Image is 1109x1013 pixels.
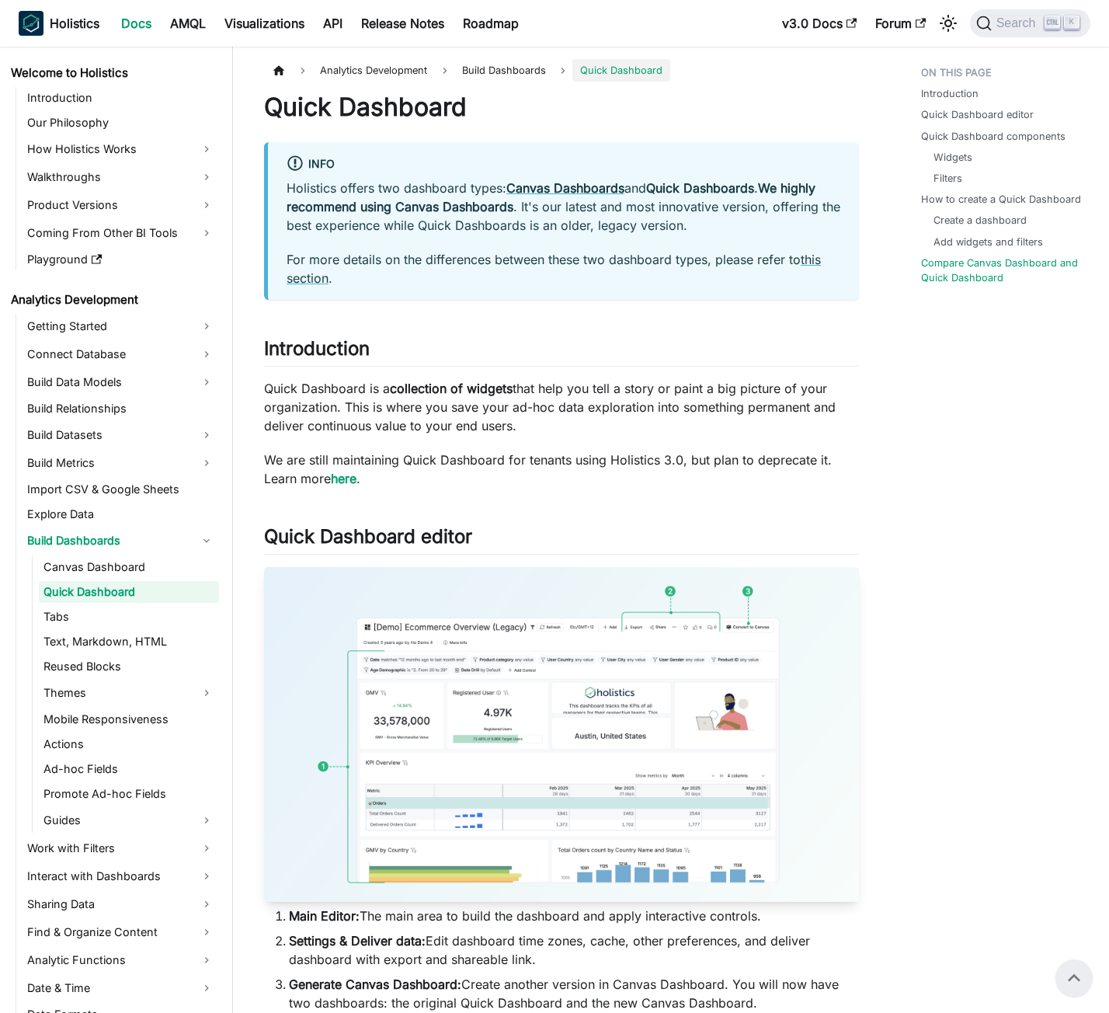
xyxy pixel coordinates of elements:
img: Holistics [19,11,43,36]
a: Ad-hoc Fields [39,758,219,780]
button: Switch between dark and light mode (currently light mode) [936,11,961,36]
kbd: K [1064,16,1079,30]
a: Actions [39,733,219,755]
a: Analytic Functions [23,948,219,973]
a: How Holistics Works [23,137,219,162]
a: Canvas Dashboard [39,556,219,578]
a: HolisticsHolistics [19,11,99,36]
a: Guides [39,808,219,833]
a: AMQL [161,11,215,36]
a: Date & Time [23,976,219,1001]
b: Holistics [50,14,99,33]
a: v3.0 Docs [773,11,866,36]
a: Text, Markdown, HTML [39,631,219,653]
a: Playground [23,249,219,270]
p: We are still maintaining Quick Dashboard for tenants using Holistics 3.0, but plan to deprecate i... [264,451,859,488]
a: Work with Filters [23,836,219,861]
span: Search [992,16,1045,30]
a: Build Dashboards [23,528,219,553]
a: Themes [39,681,219,705]
a: Add widgets and filters [933,235,1043,249]
a: Interact with Dashboards [23,864,219,889]
a: Release Notes [352,11,454,36]
strong: Main Editor: [289,908,360,924]
a: Build Metrics [23,451,219,475]
span: Analytics Development [312,59,435,82]
span: Quick Dashboard [572,59,670,82]
a: Roadmap [454,11,528,36]
a: Getting Started [23,314,219,339]
a: Find & Organize Content [23,920,219,945]
button: Scroll back to top [1055,959,1093,997]
a: Forum [866,11,935,36]
a: Quick Dashboard editor [921,107,1034,122]
a: Create a dashboard [933,213,1027,228]
nav: Breadcrumbs [264,59,859,82]
a: Widgets [933,150,972,165]
a: Sharing Data [23,892,219,917]
a: Build Relationships [23,398,219,419]
li: Edit dashboard time zones, cache, other preferences, and deliver dashboard with export and sharea... [289,931,859,969]
a: Our Philosophy [23,112,219,134]
a: Home page [264,59,294,82]
a: Canvas Dashboards [506,180,624,196]
a: Introduction [921,86,979,101]
p: For more details on the differences between these two dashboard types, please refer to . [287,250,840,287]
a: Build Data Models [23,370,219,395]
a: Analytics Development [6,289,219,311]
strong: Generate Canvas Dashboard: [289,976,461,992]
a: How to create a Quick Dashboard [921,192,1081,207]
a: Docs [112,11,161,36]
span: Build Dashboards [454,59,554,82]
p: Quick Dashboard is a that help you tell a story or paint a big picture of your organization. This... [264,379,859,435]
a: Walkthroughs [23,165,219,190]
a: Tabs [39,606,219,628]
a: Filters [933,171,962,186]
li: The main area to build the dashboard and apply interactive controls. [289,907,859,925]
p: Holistics offers two dashboard types: and . . It's our latest and most innovative version, offeri... [287,179,840,235]
h2: Introduction [264,337,859,367]
button: Search (Ctrl+K) [970,9,1090,37]
a: Introduction [23,87,219,109]
strong: Settings & Deliver data: [289,933,426,949]
div: info [287,155,840,175]
a: Connect Database [23,342,219,367]
a: Compare Canvas Dashboard and Quick Dashboard [921,256,1084,285]
a: API [314,11,352,36]
strong: Quick Dashboards [646,180,754,196]
h2: Quick Dashboard editor [264,525,859,555]
a: Explore Data [23,503,219,525]
strong: We highly recommend using Canvas Dashboards [287,180,815,214]
a: Promote Ad-hoc Fields [39,783,219,805]
strong: collection of widgets [390,381,513,396]
a: Welcome to Holistics [6,62,219,84]
a: this section [287,252,821,286]
a: Import CSV & Google Sheets [23,479,219,500]
a: Visualizations [215,11,314,36]
h1: Quick Dashboard [264,92,859,123]
a: Quick Dashboard components [921,129,1066,144]
a: Build Datasets [23,423,219,447]
a: Quick Dashboard [39,581,219,603]
a: here [331,471,356,486]
img: quick-dashboard-editor [264,567,859,902]
a: Mobile Responsiveness [39,708,219,730]
a: Product Versions [23,193,219,218]
a: Reused Blocks [39,656,219,677]
li: Create another version in Canvas Dashboard. You will now have two dashboards: the original Quick ... [289,975,859,1012]
a: Coming From Other BI Tools [23,221,219,245]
